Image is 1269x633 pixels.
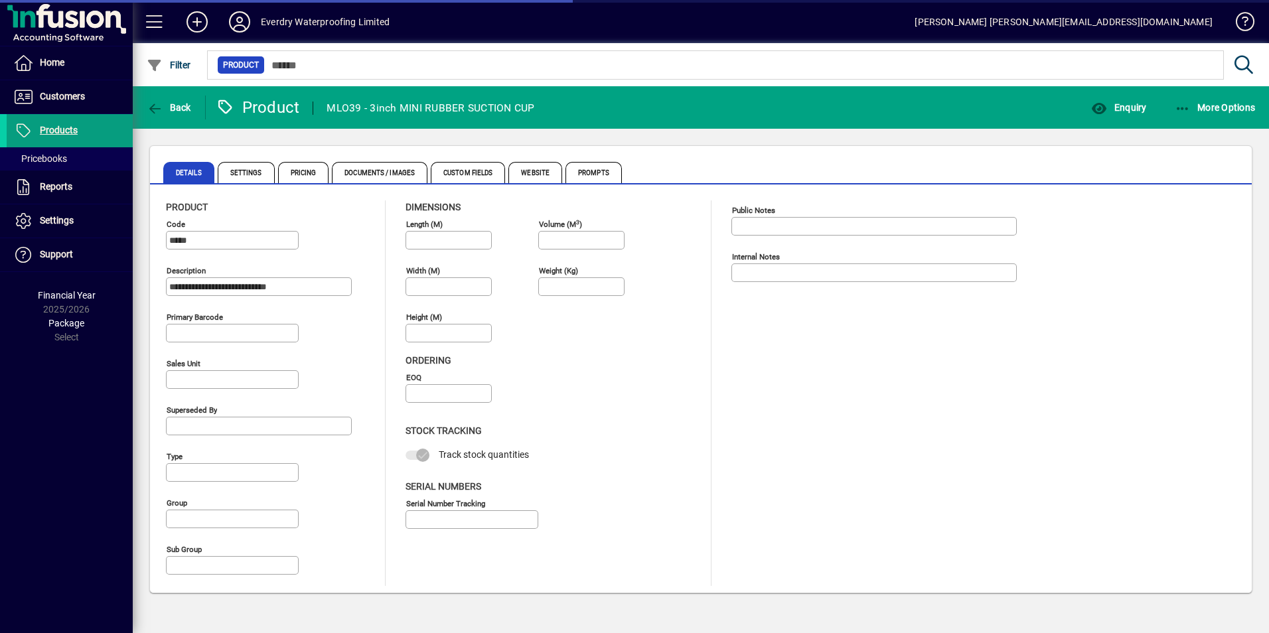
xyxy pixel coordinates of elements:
span: Settings [40,215,74,226]
mat-label: EOQ [406,373,421,382]
button: Back [143,96,194,119]
mat-label: Weight (Kg) [539,266,578,275]
div: [PERSON_NAME] [PERSON_NAME][EMAIL_ADDRESS][DOMAIN_NAME] [915,11,1213,33]
span: Details [163,162,214,183]
button: Filter [143,53,194,77]
span: Product [223,58,259,72]
mat-label: Superseded by [167,405,217,415]
a: Reports [7,171,133,204]
span: Pricing [278,162,329,183]
mat-label: Primary barcode [167,313,223,322]
mat-label: Description [167,266,206,275]
mat-label: Public Notes [732,206,775,215]
a: Home [7,46,133,80]
span: Customers [40,91,85,102]
mat-label: Internal Notes [732,252,780,261]
span: Stock Tracking [406,425,482,436]
div: Everdry Waterproofing Limited [261,11,390,33]
button: Enquiry [1088,96,1150,119]
mat-label: Type [167,452,183,461]
span: Package [48,318,84,328]
span: Reports [40,181,72,192]
mat-label: Code [167,220,185,229]
span: Ordering [406,355,451,366]
mat-label: Sales unit [167,359,200,368]
span: Website [508,162,562,183]
span: Prompts [565,162,622,183]
span: Financial Year [38,290,96,301]
button: Add [176,10,218,34]
mat-label: Width (m) [406,266,440,275]
span: Settings [218,162,275,183]
div: Product [216,97,300,118]
span: Support [40,249,73,259]
mat-label: Height (m) [406,313,442,322]
mat-label: Volume (m ) [539,220,582,229]
button: More Options [1171,96,1259,119]
span: Custom Fields [431,162,505,183]
sup: 3 [576,218,579,225]
span: Documents / Images [332,162,427,183]
mat-label: Serial Number tracking [406,498,485,508]
a: Knowledge Base [1226,3,1252,46]
span: Enquiry [1091,102,1146,113]
span: Dimensions [406,202,461,212]
span: Home [40,57,64,68]
app-page-header-button: Back [133,96,206,119]
span: Products [40,125,78,135]
span: Back [147,102,191,113]
span: Serial Numbers [406,481,481,492]
a: Support [7,238,133,271]
span: Filter [147,60,191,70]
button: Profile [218,10,261,34]
span: Pricebooks [13,153,67,164]
span: More Options [1175,102,1256,113]
mat-label: Length (m) [406,220,443,229]
mat-label: Group [167,498,187,508]
mat-label: Sub group [167,545,202,554]
span: Track stock quantities [439,449,529,460]
span: Product [166,202,208,212]
a: Pricebooks [7,147,133,170]
div: MLO39 - 3inch MINI RUBBER SUCTION CUP [327,98,534,119]
a: Customers [7,80,133,113]
a: Settings [7,204,133,238]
